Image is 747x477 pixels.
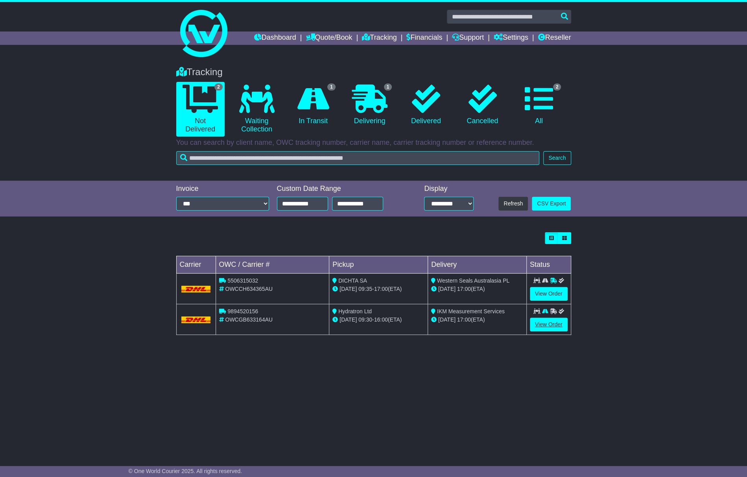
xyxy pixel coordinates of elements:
span: [DATE] [339,286,357,292]
span: 09:35 [358,286,372,292]
div: Invoice [176,185,269,193]
span: 9894520156 [227,308,258,314]
span: [DATE] [438,316,456,323]
span: 16:00 [374,316,388,323]
div: (ETA) [431,285,523,293]
a: Reseller [538,31,571,45]
a: CSV Export [532,197,571,211]
div: (ETA) [431,316,523,324]
span: 2 [214,83,223,91]
div: Display [424,185,473,193]
span: IKM Measurement Services [437,308,505,314]
span: 17:00 [457,286,471,292]
span: 2 [553,83,561,91]
img: DHL.png [181,286,211,292]
a: Dashboard [254,31,296,45]
a: Waiting Collection [232,82,281,137]
span: 1 [327,83,336,91]
a: 1 In Transit [289,82,337,128]
a: View Order [530,287,568,301]
a: Cancelled [458,82,507,128]
span: Western Seals Australasia PL [437,277,509,284]
span: Hydratron Ltd [338,308,372,314]
div: - (ETA) [332,285,424,293]
span: © One World Courier 2025. All rights reserved. [129,468,242,474]
div: Tracking [172,67,575,78]
a: Financials [406,31,442,45]
span: 09:30 [358,316,372,323]
div: - (ETA) [332,316,424,324]
span: 5506315032 [227,277,258,284]
td: Pickup [329,256,428,274]
a: Support [452,31,484,45]
span: OWCCH634365AU [225,286,273,292]
td: OWC / Carrier # [216,256,329,274]
span: DICHTA SA [338,277,367,284]
button: Refresh [498,197,528,211]
a: 1 Delivering [345,82,394,128]
span: 17:00 [374,286,388,292]
span: OWCGB633164AU [225,316,273,323]
td: Delivery [428,256,526,274]
p: You can search by client name, OWC tracking number, carrier name, carrier tracking number or refe... [176,139,571,147]
span: [DATE] [339,316,357,323]
a: 2 Not Delivered [176,82,225,137]
a: Quote/Book [306,31,352,45]
a: Settings [494,31,528,45]
img: DHL.png [181,316,211,323]
span: 1 [384,83,392,91]
a: Delivered [402,82,450,128]
div: Custom Date Range [277,185,403,193]
a: View Order [530,318,568,331]
button: Search [543,151,571,165]
td: Status [526,256,571,274]
td: Carrier [176,256,216,274]
a: 2 All [515,82,563,128]
span: [DATE] [438,286,456,292]
span: 17:00 [457,316,471,323]
a: Tracking [362,31,397,45]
